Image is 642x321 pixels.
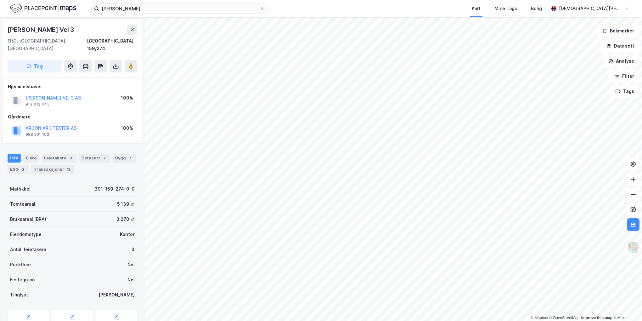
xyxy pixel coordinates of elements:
[531,316,548,320] a: Mapbox
[99,4,260,13] input: Søk på adresse, matrikkel, gårdeiere, leietakere eller personer
[65,166,72,173] div: 13
[609,70,639,83] button: Filter
[8,113,137,121] div: Gårdeiere
[120,231,135,238] div: Kontor
[31,165,74,174] div: Transaksjoner
[531,5,542,12] div: Bolig
[121,124,133,132] div: 100%
[610,85,639,98] button: Tags
[23,154,39,163] div: Eiere
[121,94,133,102] div: 100%
[8,165,29,174] div: ESG
[25,132,49,137] div: 988 201 103
[10,261,31,268] div: Punktleie
[601,40,639,52] button: Datasett
[8,37,87,52] div: 1153, [GEOGRAPHIC_DATA], [GEOGRAPHIC_DATA]
[10,200,35,208] div: Tomteareal
[132,246,135,253] div: 3
[127,261,135,268] div: Nei
[94,185,135,193] div: 301-159-274-0-0
[8,154,21,163] div: Info
[8,25,76,35] div: [PERSON_NAME] Vei 3
[10,3,76,14] img: logo.f888ab2527a4732fd821a326f86c7f29.svg
[627,241,639,253] img: Z
[42,154,76,163] div: Leietakere
[79,154,110,163] div: Datasett
[116,215,135,223] div: 3 270 ㎡
[127,276,135,284] div: Nei
[127,155,133,161] div: 1
[10,215,46,223] div: Bruksareal (BRA)
[10,291,28,299] div: Tinglyst
[25,102,50,107] div: 913 012 445
[472,5,481,12] div: Kart
[8,60,62,72] button: Tag
[113,154,136,163] div: Bygg
[20,166,26,173] div: 2
[10,276,35,284] div: Festegrunn
[603,55,639,67] button: Analyse
[99,291,135,299] div: [PERSON_NAME]
[8,83,137,90] div: Hjemmelshaver
[101,155,108,161] div: 2
[494,5,517,12] div: Mine Tags
[87,37,137,52] div: [GEOGRAPHIC_DATA], 159/274
[10,185,31,193] div: Matrikkel
[10,231,42,238] div: Eiendomstype
[10,246,46,253] div: Antall leietakere
[117,200,135,208] div: 5 139 ㎡
[581,316,612,320] a: Improve this map
[597,25,639,37] button: Bokmerker
[611,291,642,321] iframe: Chat Widget
[549,316,580,320] a: OpenStreetMap
[559,5,622,12] div: [DEMOGRAPHIC_DATA][PERSON_NAME]
[68,155,74,161] div: 3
